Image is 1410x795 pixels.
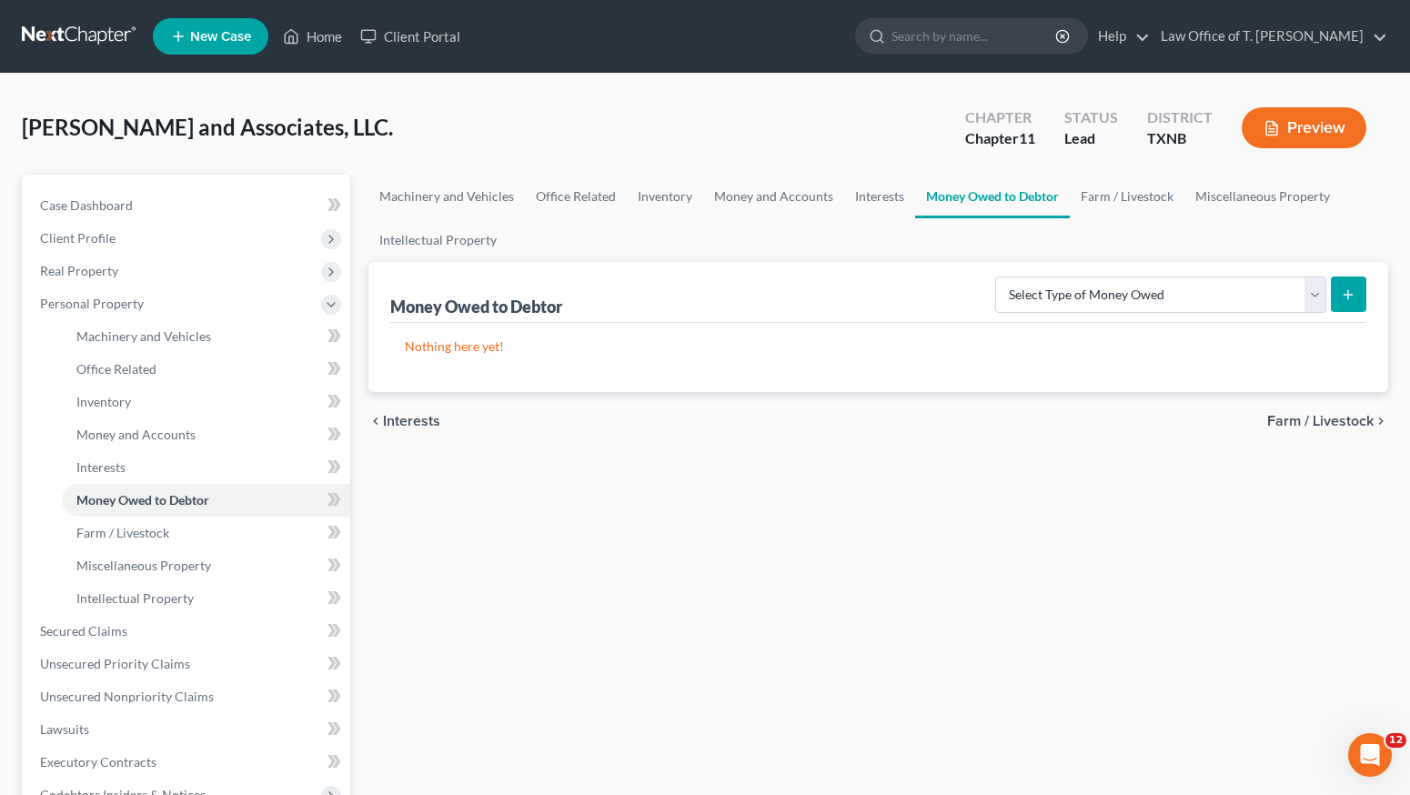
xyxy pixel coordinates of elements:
[62,320,350,353] a: Machinery and Vehicles
[76,525,169,540] span: Farm / Livestock
[1152,20,1387,53] a: Law Office of T. [PERSON_NAME]
[525,175,627,218] a: Office Related
[1070,175,1184,218] a: Farm / Livestock
[703,175,844,218] a: Money and Accounts
[1267,414,1388,428] button: Farm / Livestock chevron_right
[844,175,915,218] a: Interests
[627,175,703,218] a: Inventory
[1242,107,1366,148] button: Preview
[25,746,350,779] a: Executory Contracts
[62,386,350,418] a: Inventory
[368,414,383,428] i: chevron_left
[891,19,1058,53] input: Search by name...
[1348,733,1392,777] iframe: Intercom live chat
[274,20,351,53] a: Home
[62,484,350,517] a: Money Owed to Debtor
[62,549,350,582] a: Miscellaneous Property
[1089,20,1150,53] a: Help
[22,114,393,140] span: [PERSON_NAME] and Associates, LLC.
[351,20,469,53] a: Client Portal
[368,414,440,428] button: chevron_left Interests
[40,296,144,311] span: Personal Property
[915,175,1070,218] a: Money Owed to Debtor
[62,353,350,386] a: Office Related
[40,230,116,246] span: Client Profile
[1019,129,1035,146] span: 11
[965,128,1035,149] div: Chapter
[390,296,566,317] div: Money Owed to Debtor
[62,517,350,549] a: Farm / Livestock
[25,189,350,222] a: Case Dashboard
[40,754,156,770] span: Executory Contracts
[40,721,89,737] span: Lawsuits
[1064,107,1118,128] div: Status
[76,590,194,606] span: Intellectual Property
[1147,107,1213,128] div: District
[190,30,251,44] span: New Case
[62,418,350,451] a: Money and Accounts
[62,582,350,615] a: Intellectual Property
[62,451,350,484] a: Interests
[76,394,131,409] span: Inventory
[25,713,350,746] a: Lawsuits
[965,107,1035,128] div: Chapter
[368,218,508,262] a: Intellectual Property
[40,197,133,213] span: Case Dashboard
[76,459,126,475] span: Interests
[25,615,350,648] a: Secured Claims
[76,558,211,573] span: Miscellaneous Property
[1147,128,1213,149] div: TXNB
[76,492,209,508] span: Money Owed to Debtor
[76,328,211,344] span: Machinery and Vehicles
[25,680,350,713] a: Unsecured Nonpriority Claims
[1184,175,1341,218] a: Miscellaneous Property
[1385,733,1406,748] span: 12
[40,689,214,704] span: Unsecured Nonpriority Claims
[383,414,440,428] span: Interests
[76,361,156,377] span: Office Related
[1374,414,1388,428] i: chevron_right
[40,263,118,278] span: Real Property
[40,623,127,639] span: Secured Claims
[76,427,196,442] span: Money and Accounts
[40,656,190,671] span: Unsecured Priority Claims
[25,648,350,680] a: Unsecured Priority Claims
[1267,414,1374,428] span: Farm / Livestock
[405,337,1353,356] p: Nothing here yet!
[368,175,525,218] a: Machinery and Vehicles
[1064,128,1118,149] div: Lead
